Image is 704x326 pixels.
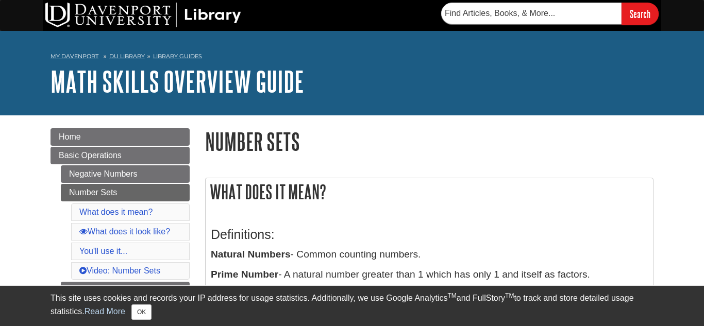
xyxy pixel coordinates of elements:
[45,3,241,27] img: DU Library
[505,292,514,299] sup: TM
[441,3,622,24] input: Find Articles, Books, & More...
[211,249,291,260] b: Natural Numbers
[51,128,190,146] a: Home
[79,247,127,255] a: You'll use it...
[51,49,653,66] nav: breadcrumb
[211,247,648,262] p: - Common counting numbers.
[51,65,304,97] a: Math Skills Overview Guide
[51,292,653,320] div: This site uses cookies and records your IP address for usage statistics. Additionally, we use Goo...
[61,282,190,312] a: Adding and Subtracting Whole Numbers
[85,307,125,316] a: Read More
[59,132,81,141] span: Home
[59,151,122,160] span: Basic Operations
[211,267,648,282] p: - A natural number greater than 1 which has only 1 and itself as factors.
[622,3,659,25] input: Search
[79,208,153,216] a: What does it mean?
[109,53,145,60] a: DU Library
[61,165,190,183] a: Negative Numbers
[153,53,202,60] a: Library Guides
[211,227,648,242] h3: Definitions:
[206,178,653,205] h2: What does it mean?
[131,304,152,320] button: Close
[211,269,278,280] b: Prime Number
[441,3,659,25] form: Searches DU Library's articles, books, and more
[79,227,170,236] a: What does it look like?
[61,184,190,201] a: Number Sets
[51,147,190,164] a: Basic Operations
[205,128,653,155] h1: Number Sets
[447,292,456,299] sup: TM
[79,266,160,275] a: Video: Number Sets
[51,52,98,61] a: My Davenport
